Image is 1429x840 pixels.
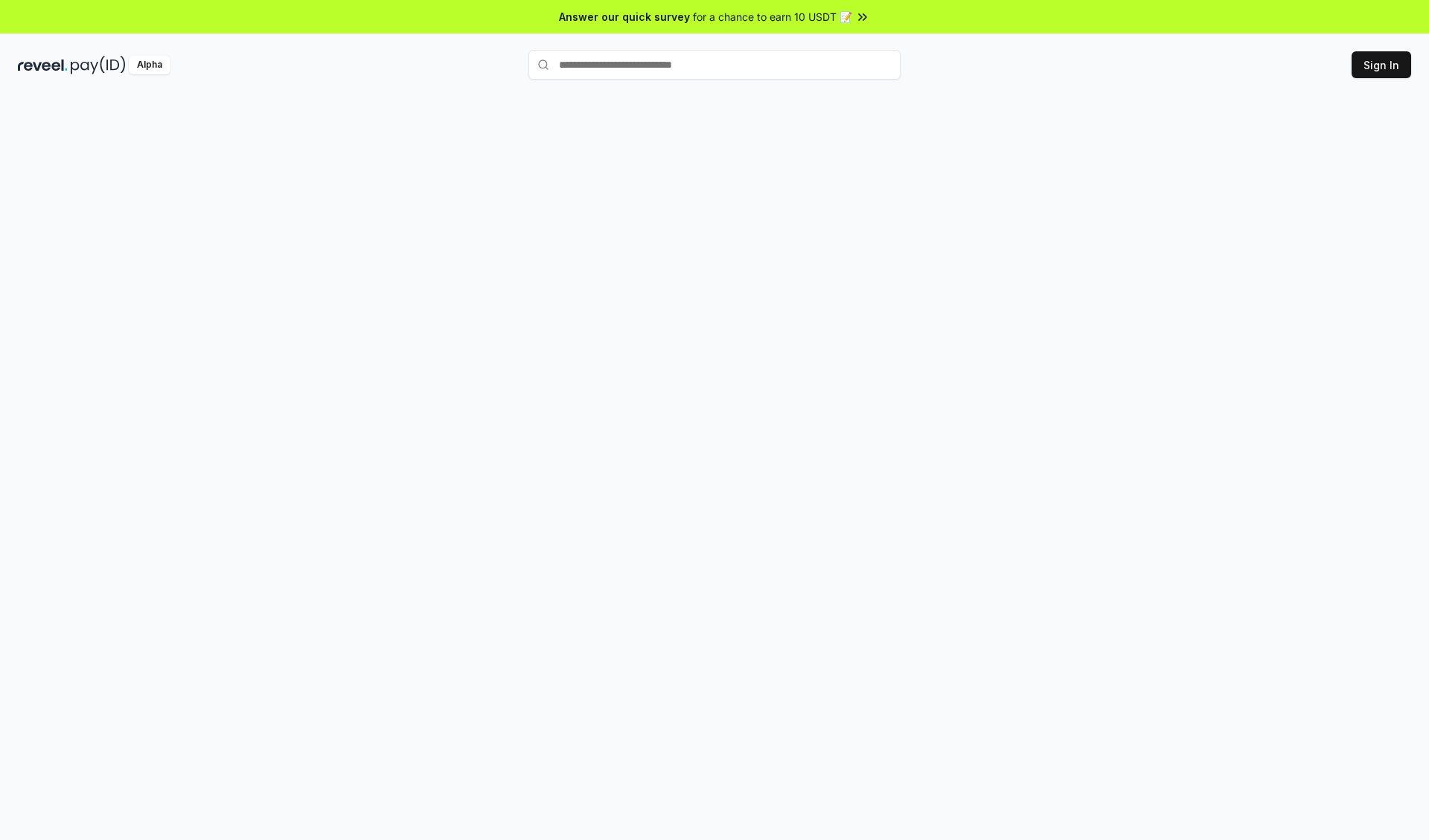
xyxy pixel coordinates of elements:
span: for a chance to earn 10 USDT 📝 [693,9,852,25]
div: Alpha [129,56,170,74]
button: Sign In [1352,51,1411,78]
span: Answer our quick survey [559,9,690,25]
img: reveel_dark [18,56,68,74]
img: pay_id [71,56,126,74]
